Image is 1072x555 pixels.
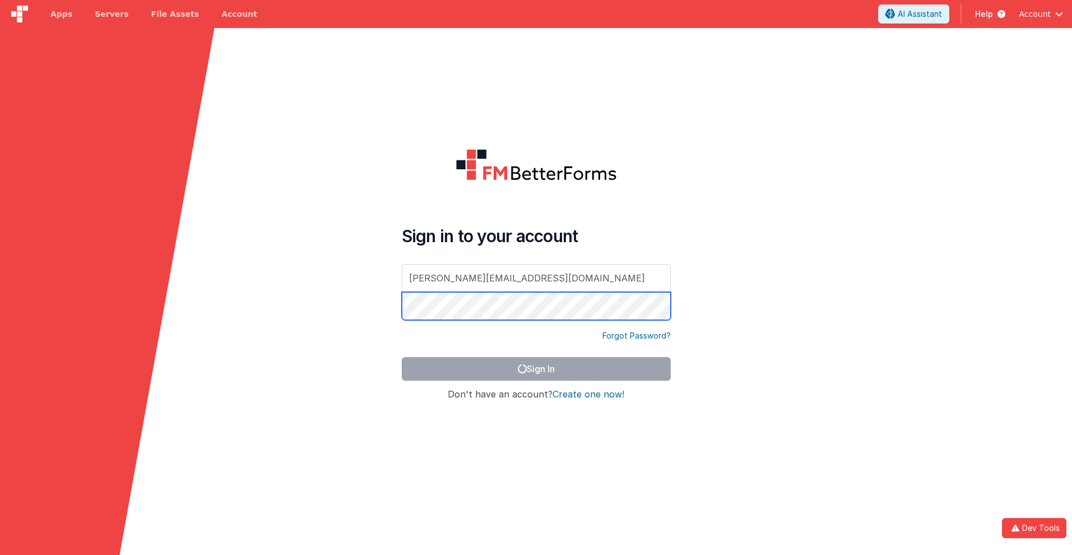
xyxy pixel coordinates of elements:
button: AI Assistant [878,4,949,24]
input: Email Address [402,264,671,292]
span: File Assets [151,8,199,20]
button: Account [1019,8,1063,20]
span: Apps [50,8,72,20]
h4: Don't have an account? [402,390,671,400]
button: Dev Tools [1002,518,1066,538]
span: Servers [95,8,128,20]
a: Forgot Password? [602,330,671,341]
h4: Sign in to your account [402,226,671,246]
span: Account [1019,8,1051,20]
button: Create one now! [553,390,624,400]
span: Help [975,8,993,20]
span: AI Assistant [898,8,942,20]
button: Sign In [402,357,671,381]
